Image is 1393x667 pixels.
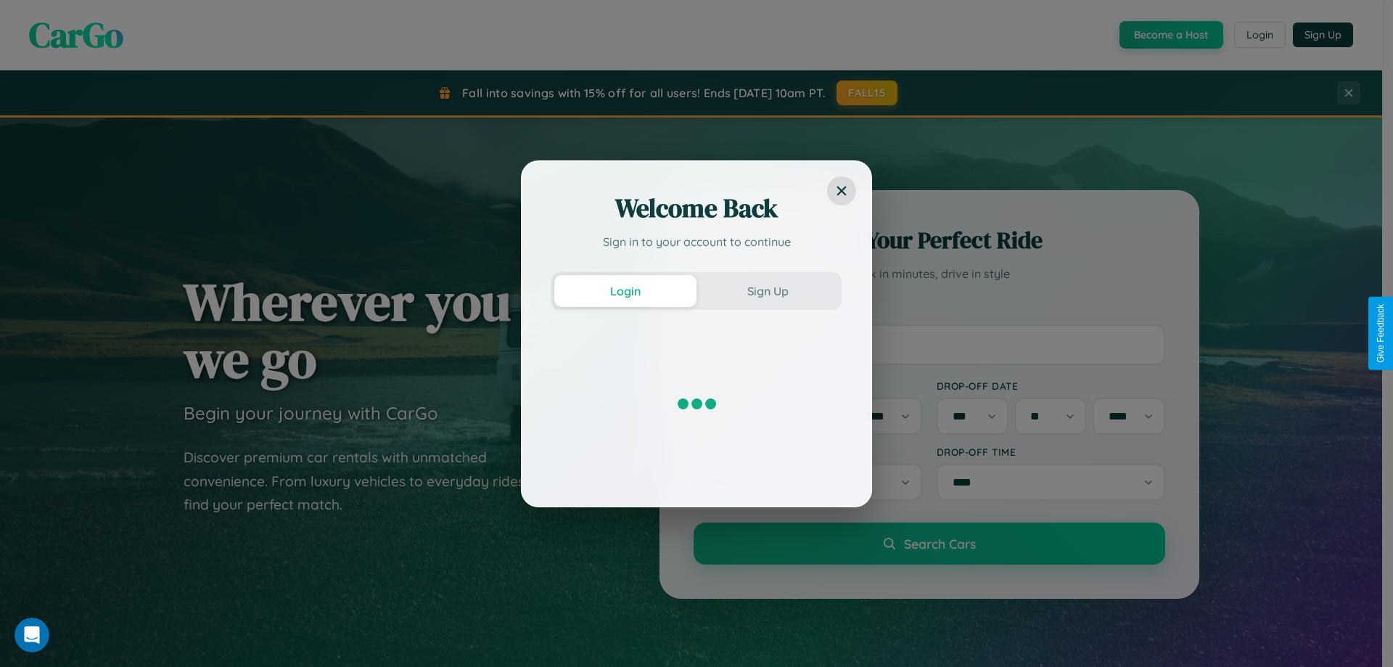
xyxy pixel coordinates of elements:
iframe: Intercom live chat [15,618,49,652]
button: Login [554,275,696,307]
div: Give Feedback [1376,304,1386,363]
button: Sign Up [696,275,839,307]
h2: Welcome Back [551,191,842,226]
p: Sign in to your account to continue [551,233,842,250]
